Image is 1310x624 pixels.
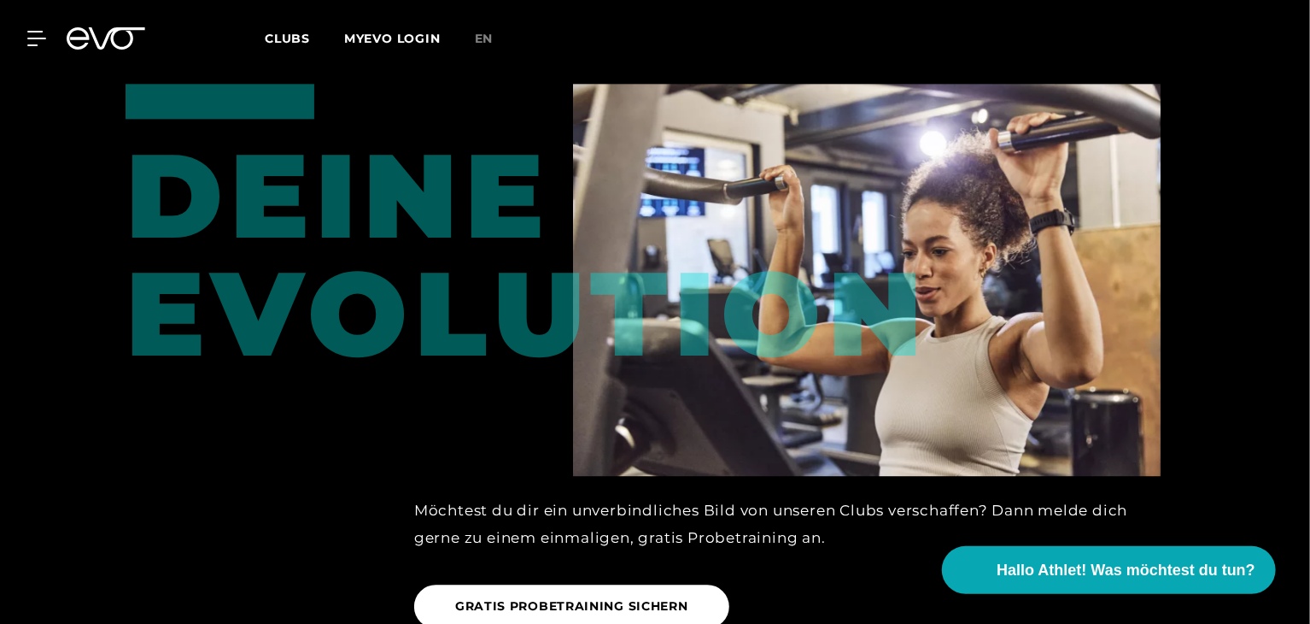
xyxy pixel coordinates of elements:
span: en [475,31,494,46]
div: DEINE EVOLUTION [126,84,267,373]
span: GRATIS PROBETRAINING SICHERN [455,598,688,615]
button: Hallo Athlet! Was möchtest du tun? [942,546,1276,594]
a: MYEVO LOGIN [344,31,441,46]
a: en [475,29,514,49]
img: evofitness [573,84,1161,476]
span: Hallo Athlet! Was möchtest du tun? [997,559,1255,582]
div: Möchtest du dir ein unverbindliches Bild von unseren Clubs verschaffen? Dann melde dich gerne zu ... [414,497,1161,552]
span: Clubs [265,31,310,46]
a: Clubs [265,30,344,46]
